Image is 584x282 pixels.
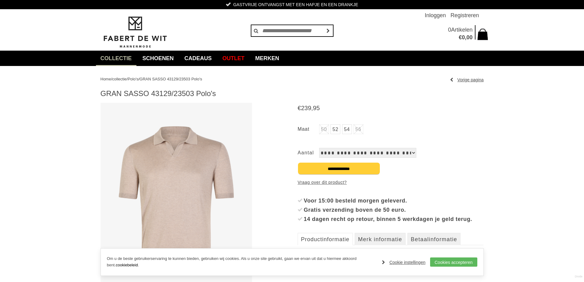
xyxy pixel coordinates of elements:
span: 95 [313,105,320,111]
div: Voor 15:00 besteld morgen geleverd. [304,196,484,205]
span: € [298,105,301,111]
a: Cadeaus [180,51,216,66]
a: 54 [342,124,352,134]
a: Inloggen [425,9,446,21]
span: 0 [448,27,451,33]
a: cookiebeleid [116,263,138,267]
a: collectie [112,77,127,81]
a: Schoenen [138,51,178,66]
span: , [465,34,466,41]
a: Cookie instellingen [382,258,426,267]
span: 00 [466,34,472,41]
a: Cookies accepteren [430,257,477,267]
span: , [311,105,313,111]
span: / [127,77,128,81]
label: Aantal [298,148,319,158]
div: Gratis verzending boven de 50 euro. [304,205,484,214]
a: Merken [251,51,284,66]
img: Fabert de Wit [101,16,170,49]
a: Outlet [218,51,249,66]
li: 14 dagen recht op retour, binnen 5 werkdagen je geld terug. [298,214,484,224]
span: / [138,77,139,81]
span: Artikelen [451,27,472,33]
h1: GRAN SASSO 43129/23503 Polo's [101,89,484,98]
span: / [111,77,112,81]
a: collectie [96,51,136,66]
a: Registreren [450,9,479,21]
a: GRAN SASSO 43129/23503 Polo's [139,77,202,81]
a: Polo's [128,77,138,81]
p: Om u de beste gebruikerservaring te kunnen bieden, gebruiken wij cookies. Als u onze site gebruik... [107,256,376,268]
span: 0 [462,34,465,41]
a: 52 [330,124,340,134]
span: € [459,34,462,41]
a: Divide [575,273,582,280]
a: Vorige pagina [450,75,484,84]
ul: Maat [298,124,484,136]
a: Home [101,77,111,81]
span: 239 [301,105,311,111]
a: Vraag over dit product? [298,178,347,187]
a: Productinformatie [298,233,353,245]
a: Betaalinformatie [407,233,460,245]
a: Merk informatie [355,233,406,245]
